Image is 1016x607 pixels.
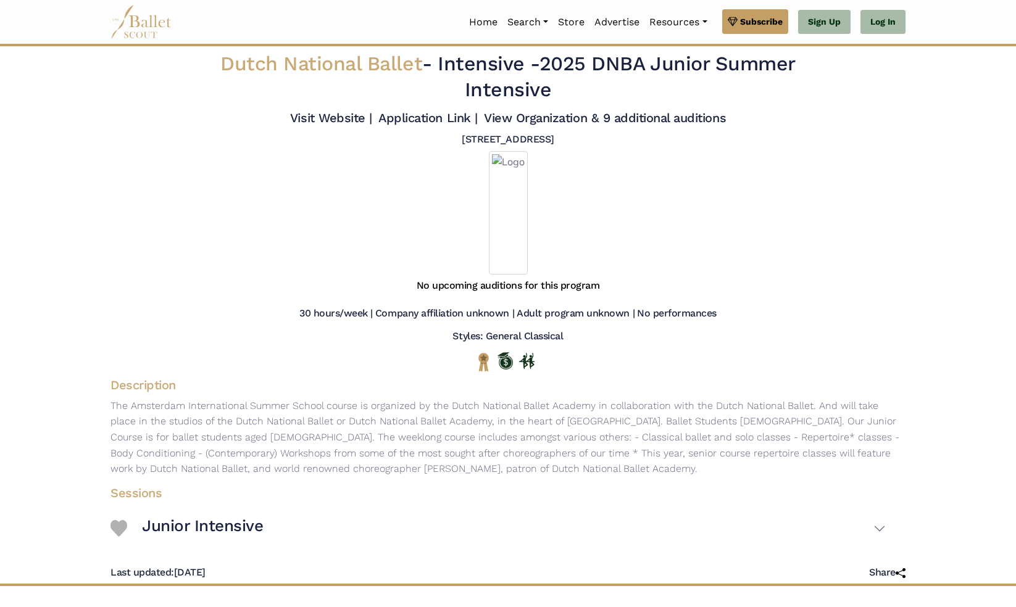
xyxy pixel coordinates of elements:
[869,566,906,579] h5: Share
[101,398,915,477] p: The Amsterdam International Summer School course is organized by the Dutch National Ballet Academ...
[101,485,896,501] h4: Sessions
[498,352,513,370] img: Offers Scholarship
[553,9,589,35] a: Store
[110,566,174,578] span: Last updated:
[722,9,788,34] a: Subscribe
[728,15,738,28] img: gem.svg
[489,151,528,275] img: Logo
[375,307,514,320] h5: Company affiliation unknown |
[637,307,717,320] h5: No performances
[178,51,838,102] h2: - 2025 DNBA Junior Summer Intensive
[484,110,726,125] a: View Organization & 9 additional auditions
[740,15,783,28] span: Subscribe
[476,352,491,371] img: National
[644,9,712,35] a: Resources
[142,516,263,537] h3: Junior Intensive
[502,9,553,35] a: Search
[798,10,851,35] a: Sign Up
[290,110,372,125] a: Visit Website |
[110,566,206,579] h5: [DATE]
[860,10,906,35] a: Log In
[452,330,563,343] h5: Styles: General Classical
[110,520,127,537] img: Heart
[517,307,635,320] h5: Adult program unknown |
[462,133,554,146] h5: [STREET_ADDRESS]
[519,353,535,369] img: In Person
[220,52,422,75] span: Dutch National Ballet
[438,52,539,75] span: Intensive -
[417,279,600,292] h5: No upcoming auditions for this program
[464,9,502,35] a: Home
[378,110,477,125] a: Application Link |
[299,307,373,320] h5: 30 hours/week |
[589,9,644,35] a: Advertise
[142,511,886,547] button: Junior Intensive
[101,377,915,393] h4: Description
